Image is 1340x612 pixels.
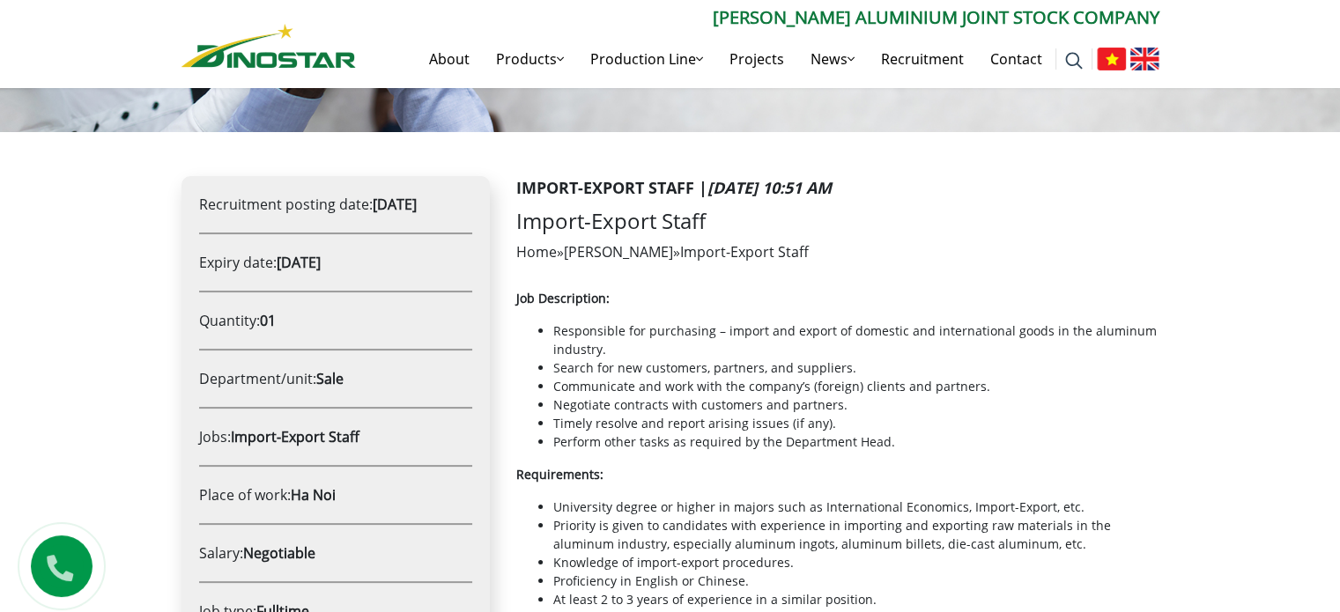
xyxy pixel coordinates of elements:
[868,31,977,87] a: Recruitment
[199,409,472,467] p: Jobs:
[716,31,797,87] a: Projects
[553,571,1159,590] li: Proficiency in English or Chinese.
[553,498,1159,516] li: University degree or higher in majors such as International Economics, Import-Export, etc.
[1097,48,1126,70] img: Tiếng Việt
[291,485,336,505] strong: Ha Noi
[553,516,1159,553] li: Priority is given to candidates with experience in importing and exporting raw materials in the a...
[199,350,472,409] p: Department/unit:
[373,195,417,214] strong: [DATE]
[277,253,321,272] strong: [DATE]
[564,242,673,262] a: [PERSON_NAME]
[516,242,557,262] a: Home
[516,242,809,262] span: » »
[231,427,359,446] strong: Import-Export Staff
[516,290,610,306] strong: Job Description:
[199,292,472,350] p: Quantity:
[516,466,603,483] strong: Requirements:
[260,311,276,330] strong: 01
[577,31,716,87] a: Production Line
[199,234,472,292] p: Expiry date:
[553,432,1159,451] li: Perform other tasks as required by the Department Head.
[483,31,577,87] a: Products
[199,467,472,525] p: Place of work:
[416,31,483,87] a: About
[553,590,1159,608] li: At least 2 to 3 years of experience in a similar position.
[707,177,832,198] i: [DATE] 10:51 am
[553,414,1159,432] li: Timely resolve and report arising issues (if any).
[553,377,1159,395] li: Communicate and work with the company’s (foreign) clients and partners.
[199,176,472,234] p: Recruitment posting date:
[1130,48,1159,70] img: English
[181,24,356,68] img: Nhôm Dinostar
[977,31,1055,87] a: Contact
[199,525,472,583] p: Salary:
[553,553,1159,571] li: Knowledge of import-export procedures.
[553,321,1159,358] li: Responsible for purchasing – import and export of domestic and international goods in the aluminu...
[516,176,1159,200] p: Import-Export Staff |
[553,395,1159,414] li: Negotiate contracts with customers and partners.
[553,358,1159,377] li: Search for new customers, partners, and suppliers.
[356,4,1159,31] p: [PERSON_NAME] Aluminium Joint Stock Company
[1065,52,1083,70] img: search
[316,369,344,388] strong: Sale
[680,242,809,262] span: Import-Export Staff
[516,209,1159,234] h1: Import-Export Staff
[797,31,868,87] a: News
[243,543,315,563] strong: Negotiable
